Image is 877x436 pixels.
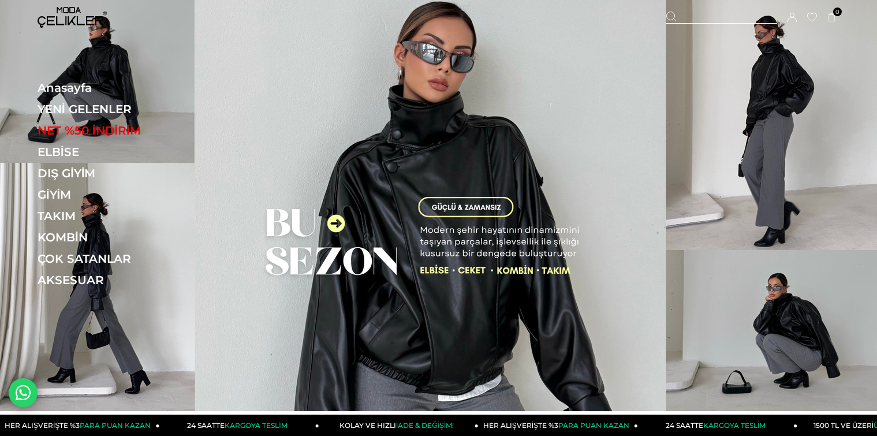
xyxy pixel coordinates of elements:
[638,415,797,436] a: 24 SAATTEKARGOYA TESLİM
[38,209,196,223] a: TAKIM
[38,230,196,244] a: KOMBİN
[38,7,107,28] img: logo
[827,13,836,22] a: 0
[225,421,287,430] span: KARGOYA TESLİM
[38,124,196,137] a: NET %50 İNDİRİM
[558,421,629,430] span: PARA PUAN KAZAN
[38,102,196,116] a: YENİ GELENLER
[80,421,151,430] span: PARA PUAN KAZAN
[38,273,196,287] a: AKSESUAR
[38,252,196,266] a: ÇOK SATANLAR
[833,8,842,16] span: 0
[396,421,454,430] span: İADE & DEĞİŞİM!
[38,166,196,180] a: DIŞ GİYİM
[159,415,319,436] a: 24 SAATTEKARGOYA TESLİM
[38,145,196,159] a: ELBİSE
[38,188,196,202] a: GİYİM
[319,415,479,436] a: KOLAY VE HIZLIİADE & DEĞİŞİM!
[479,415,638,436] a: HER ALIŞVERİŞTE %3PARA PUAN KAZAN
[703,421,766,430] span: KARGOYA TESLİM
[38,81,196,95] a: Anasayfa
